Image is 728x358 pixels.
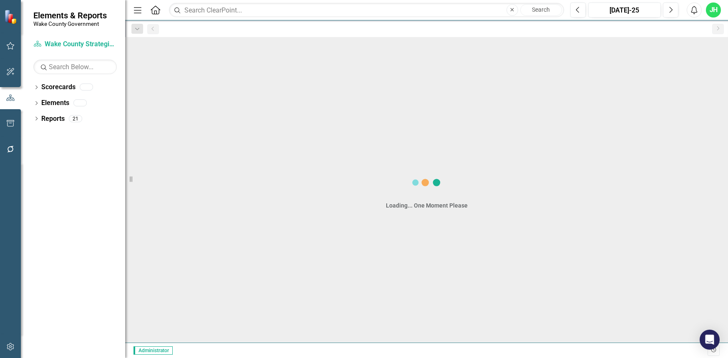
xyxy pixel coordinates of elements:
[591,5,658,15] div: [DATE]-25
[4,10,19,24] img: ClearPoint Strategy
[41,114,65,124] a: Reports
[33,40,117,49] a: Wake County Strategic Plan
[33,20,107,27] small: Wake County Government
[33,10,107,20] span: Elements & Reports
[706,3,721,18] button: JH
[588,3,661,18] button: [DATE]-25
[69,115,82,122] div: 21
[520,4,562,16] button: Search
[700,330,720,350] div: Open Intercom Messenger
[41,98,69,108] a: Elements
[386,201,468,210] div: Loading... One Moment Please
[169,3,564,18] input: Search ClearPoint...
[532,6,550,13] span: Search
[41,83,76,92] a: Scorecards
[33,60,117,74] input: Search Below...
[134,346,173,355] span: Administrator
